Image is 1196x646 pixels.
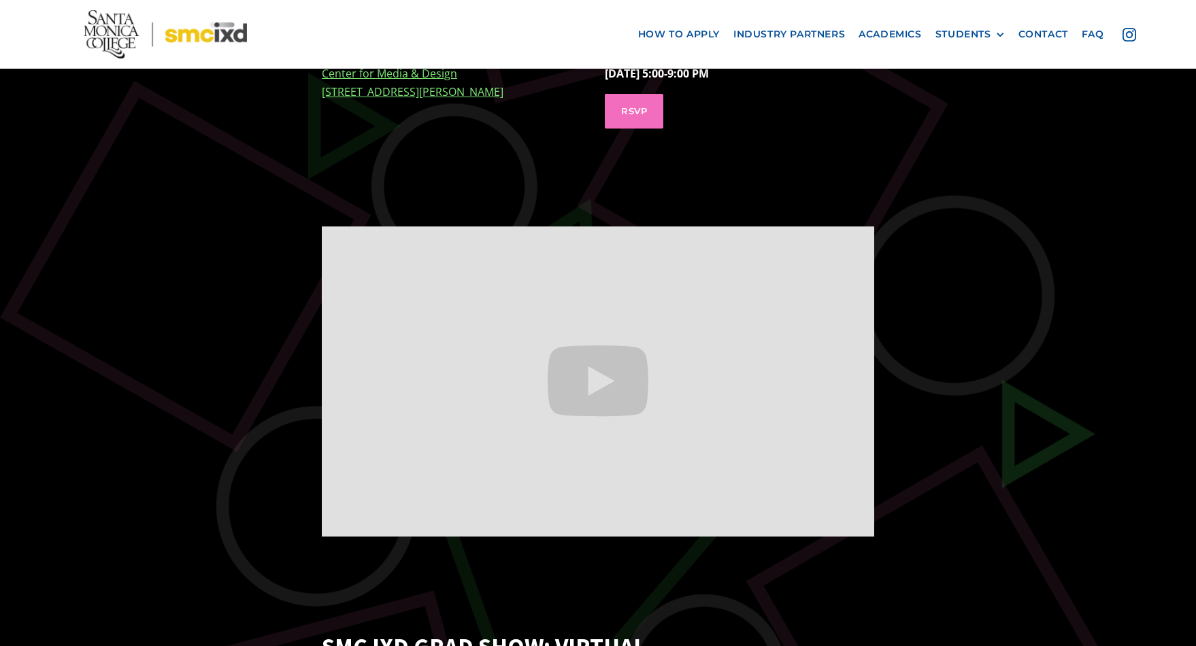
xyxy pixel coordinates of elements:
[935,29,1005,40] div: STUDENTS
[727,22,852,47] a: industry partners
[852,22,928,47] a: Academics
[84,10,247,58] img: Santa Monica College - SMC IxD logo
[605,65,874,83] p: [DATE] 5:00-9:00 PM
[605,94,663,128] a: RSVP
[631,22,727,47] a: how to apply
[322,65,591,101] p: ‍
[1075,22,1111,47] a: faq
[1123,28,1136,41] img: icon - instagram
[1012,22,1075,47] a: contact
[935,29,991,40] div: STUDENTS
[322,226,874,537] iframe: SMC IxD 2025 Senior Thesis Presentation Day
